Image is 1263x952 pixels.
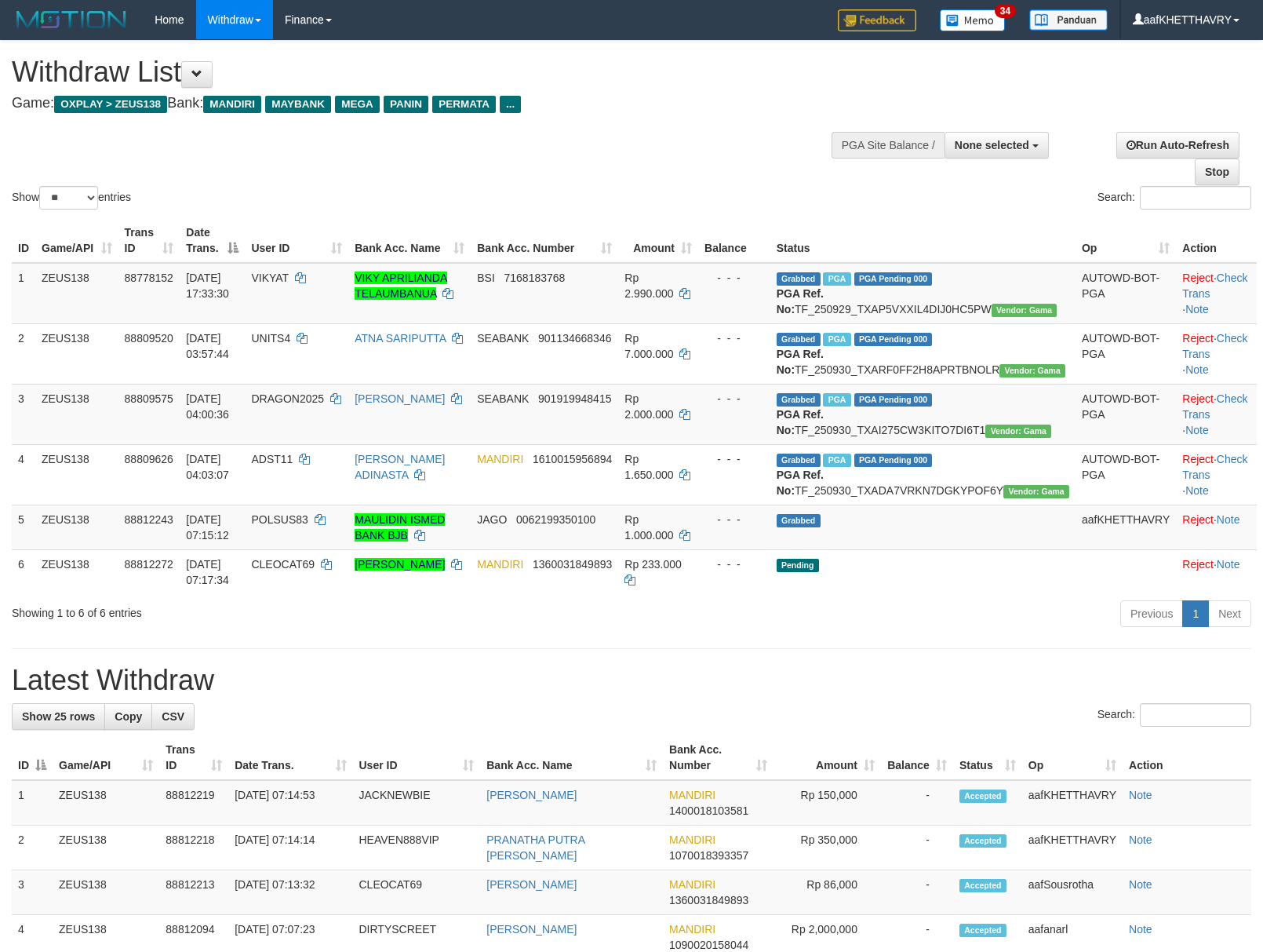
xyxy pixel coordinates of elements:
td: Rp 86,000 [773,870,881,915]
span: PANIN [384,96,428,113]
td: - [881,826,953,870]
td: Rp 350,000 [773,826,881,870]
td: · [1176,505,1257,549]
span: BSI [477,272,495,284]
span: MANDIRI [669,833,715,846]
span: MANDIRI [669,923,715,936]
b: PGA Ref. No: [777,287,824,316]
span: 88809575 [125,392,173,405]
b: PGA Ref. No: [777,408,824,436]
td: - [881,870,953,915]
img: MOTION_logo.png [12,8,131,31]
span: ... [500,96,521,113]
a: Note [1129,923,1152,936]
span: PGA Pending [854,333,933,346]
a: Reject [1182,558,1214,571]
div: Showing 1 to 6 of 6 entries [12,599,515,621]
a: Check Trans [1182,332,1247,360]
a: ATNA SARIPUTTA [355,332,446,345]
a: Check Trans [1182,272,1247,300]
span: CLEOCAT69 [251,558,315,571]
td: 3 [12,384,35,444]
span: DRAGON2025 [251,392,324,405]
span: [DATE] 03:57:44 [186,332,229,360]
a: Note [1185,484,1209,497]
th: Bank Acc. Name: activate to sort column ascending [480,735,663,780]
a: Reject [1182,392,1214,405]
span: UNITS4 [251,332,290,345]
span: [DATE] 07:15:12 [186,513,229,542]
a: [PERSON_NAME] [355,558,445,571]
td: aafKHETTHAVRY [1022,826,1123,870]
td: 88812213 [159,870,228,915]
span: 34 [995,4,1016,18]
a: Note [1129,878,1152,891]
td: aafSousrotha [1022,870,1123,915]
td: [DATE] 07:14:53 [228,780,352,826]
td: 4 [12,444,35,505]
span: 88809520 [125,332,173,345]
td: · · [1176,263,1257,324]
span: ADST11 [251,453,293,465]
span: 88809626 [125,453,173,465]
img: Feedback.jpg [838,9,916,31]
a: Show 25 rows [12,703,105,730]
span: Accepted [959,834,1006,848]
td: ZEUS138 [35,323,118,384]
h1: Latest Withdraw [12,665,1251,696]
td: 88812218 [159,826,228,870]
span: MANDIRI [477,453,523,465]
a: VIKY APRILIANDA TELAUMBANUA [355,272,447,300]
a: Previous [1120,600,1183,627]
span: None selected [955,139,1029,151]
a: Note [1217,558,1240,571]
div: - - - [704,330,764,346]
label: Search: [1097,703,1251,727]
span: 88778152 [125,272,173,284]
span: MANDIRI [477,558,523,571]
a: [PERSON_NAME] [486,878,577,891]
td: AUTOWD-BOT-PGA [1076,323,1176,384]
td: 5 [12,505,35,549]
h1: Withdraw List [12,57,826,88]
a: Note [1217,513,1240,526]
th: ID: activate to sort column descending [12,735,53,780]
td: 2 [12,323,35,384]
span: Grabbed [777,333,821,346]
span: Copy 1070018393357 to clipboard [669,849,748,862]
span: Marked by aafkaynarin [823,333,850,346]
th: Amount: activate to sort column ascending [618,218,698,263]
td: ZEUS138 [53,826,159,870]
span: Pending [777,559,819,572]
span: Copy 1610015956894 to clipboard [533,453,612,465]
td: ZEUS138 [35,444,118,505]
th: Balance [698,218,770,263]
b: PGA Ref. No: [777,348,824,376]
th: Bank Acc. Number: activate to sort column ascending [471,218,618,263]
span: Copy 1360031849893 to clipboard [669,894,748,906]
span: PGA Pending [854,272,933,286]
label: Show entries [12,186,131,210]
span: OXPLAY > ZEUS138 [54,96,167,113]
a: 1 [1182,600,1209,627]
a: Next [1208,600,1251,627]
span: Marked by aafkaynarin [823,454,850,467]
a: Note [1129,833,1152,846]
a: Note [1185,303,1209,316]
span: MANDIRI [669,789,715,801]
td: aafKHETTHAVRY [1022,780,1123,826]
span: [DATE] 04:00:36 [186,392,229,421]
span: Vendor URL: https://trx31.1velocity.biz [985,425,1051,438]
span: Vendor URL: https://trx31.1velocity.biz [1003,485,1069,498]
span: Copy 901919948415 to clipboard [538,392,611,405]
span: PGA Pending [854,393,933,407]
div: - - - [704,556,764,572]
img: Button%20Memo.svg [940,9,1006,31]
a: Reject [1182,513,1214,526]
td: 1 [12,263,35,324]
span: Accepted [959,790,1006,803]
th: Status [770,218,1076,263]
span: Marked by aafkaynarin [823,393,850,407]
a: Run Auto-Refresh [1116,132,1239,159]
a: [PERSON_NAME] [355,392,445,405]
